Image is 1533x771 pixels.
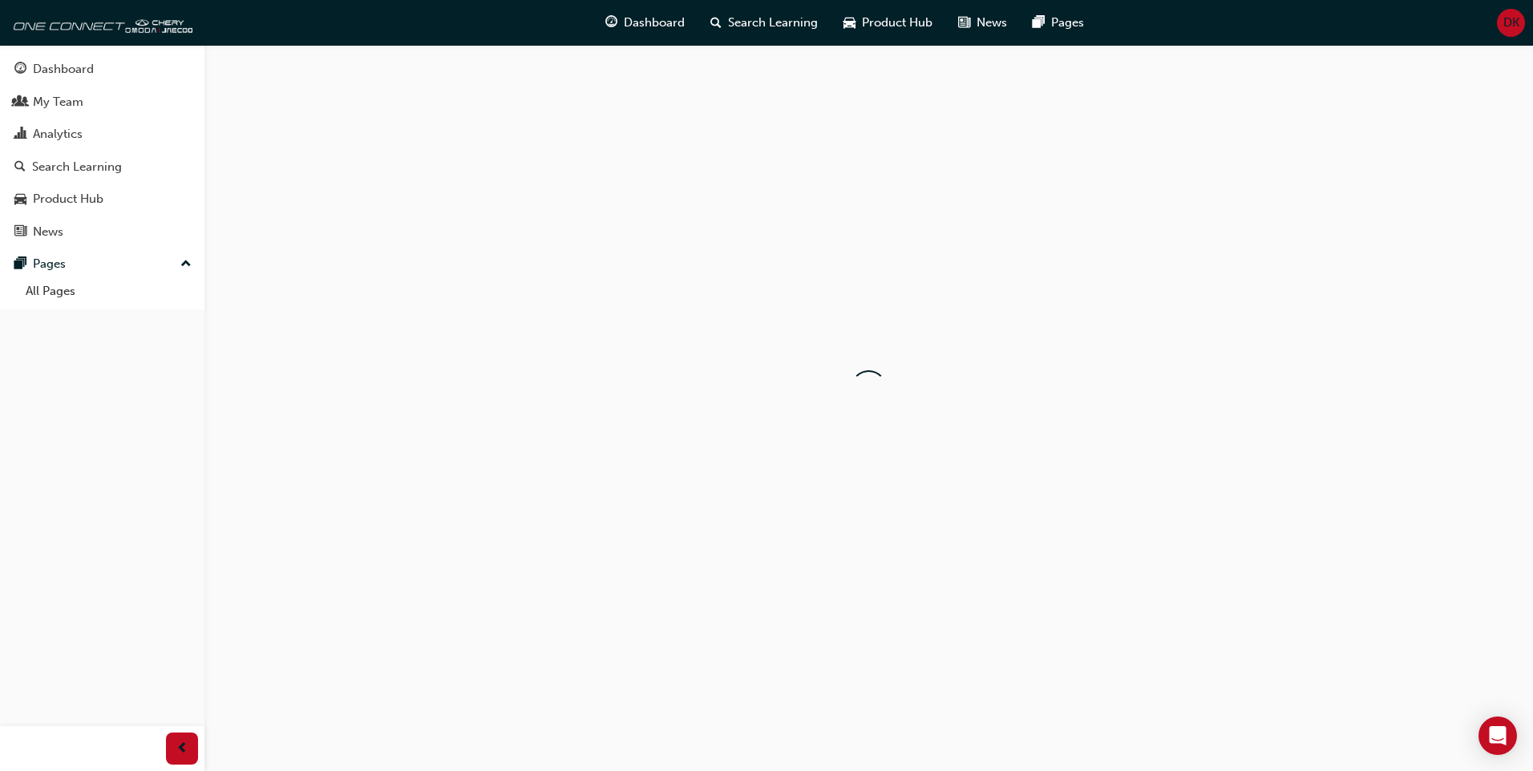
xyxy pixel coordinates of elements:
div: Pages [33,255,66,273]
a: car-iconProduct Hub [831,6,945,39]
span: car-icon [14,192,26,207]
span: people-icon [14,95,26,110]
span: guage-icon [605,13,617,33]
button: Pages [6,249,198,279]
a: news-iconNews [945,6,1020,39]
a: All Pages [19,279,198,304]
a: Dashboard [6,54,198,84]
a: guage-iconDashboard [593,6,698,39]
a: Product Hub [6,184,198,214]
span: pages-icon [1033,13,1045,33]
a: pages-iconPages [1020,6,1097,39]
span: Product Hub [862,14,932,32]
span: Dashboard [624,14,685,32]
span: car-icon [843,13,855,33]
div: Dashboard [33,60,94,79]
div: Search Learning [32,158,122,176]
a: Search Learning [6,152,198,182]
div: News [33,223,63,241]
a: My Team [6,87,198,117]
span: news-icon [14,225,26,240]
a: News [6,217,198,247]
span: Search Learning [728,14,818,32]
span: news-icon [958,13,970,33]
a: search-iconSearch Learning [698,6,831,39]
span: News [977,14,1007,32]
button: DashboardMy TeamAnalyticsSearch LearningProduct HubNews [6,51,198,249]
span: DK [1503,14,1519,32]
div: Product Hub [33,190,103,208]
span: up-icon [180,254,192,275]
button: DK [1497,9,1525,37]
div: My Team [33,93,83,111]
span: guage-icon [14,63,26,77]
span: pages-icon [14,257,26,272]
span: search-icon [14,160,26,175]
div: Open Intercom Messenger [1478,717,1517,755]
span: Pages [1051,14,1084,32]
span: chart-icon [14,127,26,142]
div: Analytics [33,125,83,143]
span: search-icon [710,13,722,33]
img: oneconnect [8,6,192,38]
a: Analytics [6,119,198,149]
span: prev-icon [176,739,188,759]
